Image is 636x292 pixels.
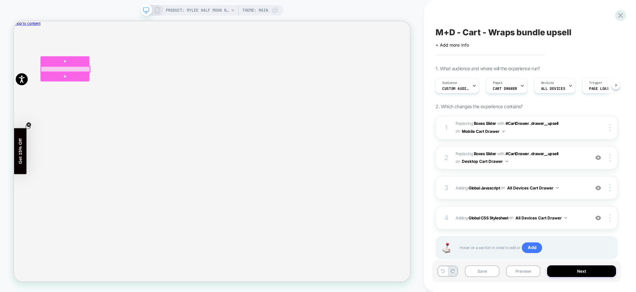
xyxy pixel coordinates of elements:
[497,151,504,156] span: WITH
[609,124,611,131] img: close
[456,121,496,126] span: Replacing
[507,184,559,192] button: All Devices Cart Drawer
[469,215,508,220] b: Global CSS Stylesheet
[589,81,602,85] span: Trigger
[456,128,460,135] span: on
[5,156,12,190] span: Get 15% Off
[589,86,609,91] span: Page Load
[456,184,586,192] span: Adding
[505,160,508,162] img: down arrow
[460,242,610,253] span: Hover on a section in order to edit or
[564,217,567,219] img: down arrow
[436,42,469,48] span: + Add more info
[595,155,601,160] img: crossed eye
[522,242,542,253] span: Add
[462,127,505,136] button: Mobile Cart Drawer
[440,243,453,253] img: Joystick
[502,131,505,132] img: down arrow
[443,182,450,194] div: 3
[443,152,450,164] div: 2
[541,86,565,91] span: ALL DEVICES
[436,27,571,37] span: M+D - Cart - Wraps bundle upsell
[541,81,554,85] span: Devices
[242,5,268,16] span: Theme: MAIN
[609,154,611,161] img: close
[474,151,496,156] b: Boxes Slider
[442,86,469,91] span: Custom Audience
[493,86,517,91] span: CART DRAWER
[497,121,504,126] span: WITH
[595,185,601,191] img: crossed eye
[442,81,457,85] span: Audience
[456,158,460,165] span: on
[474,121,496,126] b: Boxes Slider
[609,184,611,191] img: close
[506,265,540,277] button: Preview
[556,187,559,189] img: down arrow
[443,212,450,224] div: 4
[15,137,22,144] button: Close teaser
[436,66,540,71] span: 1. What audience and where will the experience run?
[436,104,522,109] span: 2. Which changes the experience contains?
[609,214,611,221] img: close
[456,151,496,156] span: Replacing
[509,214,513,221] span: on
[469,185,500,190] b: Global Javascript
[493,81,502,85] span: Pages
[462,157,508,165] button: Desktop Cart Drawer
[505,151,558,156] span: #CartDrawer .drawer__upsell
[501,184,505,191] span: on
[547,265,616,277] button: Next
[595,215,601,221] img: crossed eye
[465,265,499,277] button: Save
[515,214,567,222] button: All Devices Cart Drawer
[456,214,586,222] span: Adding
[166,5,229,16] span: PRODUCT: Mylee Half Moon Nail Files [3 pack double sided file 100 180 grit]
[443,122,450,134] div: 1
[505,121,558,126] span: #CartDrawer .drawer__upsell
